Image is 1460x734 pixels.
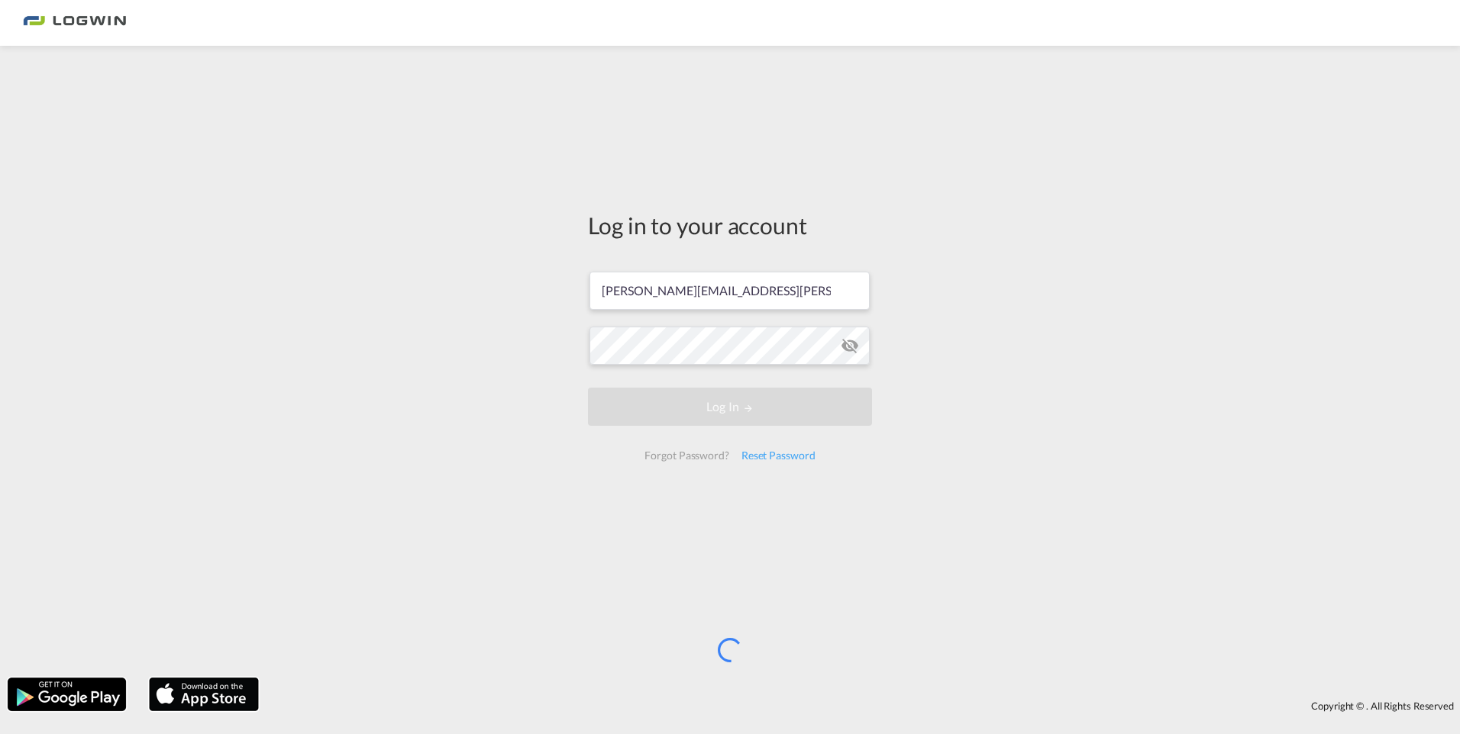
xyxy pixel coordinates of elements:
[841,336,859,355] md-icon: icon-eye-off
[588,388,872,426] button: LOGIN
[23,6,126,40] img: 2761ae10d95411efa20a1f5e0282d2d7.png
[266,693,1460,719] div: Copyright © . All Rights Reserved
[147,676,260,713] img: apple.png
[588,209,872,241] div: Log in to your account
[638,442,735,469] div: Forgot Password?
[6,676,128,713] img: google.png
[735,442,822,469] div: Reset Password
[589,272,870,310] input: Enter email/phone number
